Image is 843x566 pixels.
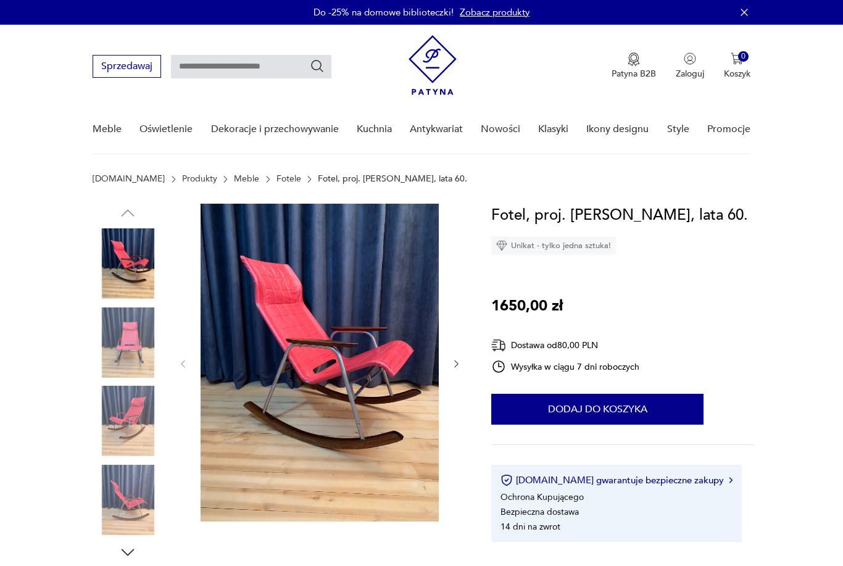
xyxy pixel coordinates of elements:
[314,6,454,19] p: Do -25% na domowe biblioteczki!
[500,506,579,518] li: Bezpieczna dostawa
[491,338,506,353] img: Ikona dostawy
[500,474,513,486] img: Ikona certyfikatu
[93,106,122,153] a: Meble
[481,106,520,153] a: Nowości
[93,386,163,456] img: Zdjęcie produktu Fotel, proj. Takeshi Nii, lata 60.
[500,521,560,533] li: 14 dni na zwrot
[612,52,656,80] a: Ikona medaluPatyna B2B
[93,55,161,78] button: Sprzedawaj
[93,307,163,378] img: Zdjęcie produktu Fotel, proj. Takeshi Nii, lata 60.
[724,52,750,80] button: 0Koszyk
[182,174,217,184] a: Produkty
[491,394,704,425] button: Dodaj do koszyka
[491,204,748,227] h1: Fotel, proj. [PERSON_NAME], lata 60.
[93,465,163,535] img: Zdjęcie produktu Fotel, proj. Takeshi Nii, lata 60.
[676,52,704,80] button: Zaloguj
[201,204,439,522] img: Zdjęcie produktu Fotel, proj. Takeshi Nii, lata 60.
[139,106,193,153] a: Oświetlenie
[491,359,639,374] div: Wysyłka w ciągu 7 dni roboczych
[93,174,165,184] a: [DOMAIN_NAME]
[676,68,704,80] p: Zaloguj
[491,338,639,353] div: Dostawa od 80,00 PLN
[93,228,163,299] img: Zdjęcie produktu Fotel, proj. Takeshi Nii, lata 60.
[491,294,563,318] p: 1650,00 zł
[667,106,689,153] a: Style
[357,106,392,153] a: Kuchnia
[628,52,640,66] img: Ikona medalu
[538,106,568,153] a: Klasyki
[318,174,467,184] p: Fotel, proj. [PERSON_NAME], lata 60.
[612,68,656,80] p: Patyna B2B
[496,240,507,251] img: Ikona diamentu
[729,477,733,483] img: Ikona strzałki w prawo
[93,63,161,72] a: Sprzedawaj
[684,52,696,65] img: Ikonka użytkownika
[409,35,457,95] img: Patyna - sklep z meblami i dekoracjami vintage
[211,106,339,153] a: Dekoracje i przechowywanie
[276,174,301,184] a: Fotele
[410,106,463,153] a: Antykwariat
[500,491,584,503] li: Ochrona Kupującego
[738,51,749,62] div: 0
[724,68,750,80] p: Koszyk
[310,59,325,73] button: Szukaj
[491,236,616,255] div: Unikat - tylko jedna sztuka!
[612,52,656,80] button: Patyna B2B
[234,174,259,184] a: Meble
[500,474,732,486] button: [DOMAIN_NAME] gwarantuje bezpieczne zakupy
[707,106,750,153] a: Promocje
[460,6,529,19] a: Zobacz produkty
[586,106,649,153] a: Ikony designu
[731,52,743,65] img: Ikona koszyka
